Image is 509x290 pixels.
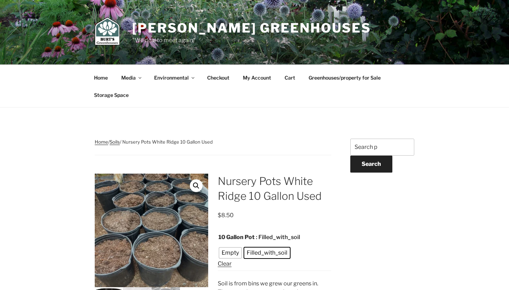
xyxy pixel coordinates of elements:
[88,69,421,104] nav: Top Menu
[218,212,221,219] span: $
[350,139,414,197] aside: Blog Sidebar
[190,179,203,192] a: View full-screen image gallery
[148,69,200,86] a: Environmental
[115,69,147,86] a: Media
[88,86,135,104] a: Storage Space
[244,248,290,258] li: Filled_with_soil
[256,233,300,242] span: : Filled_with_soil
[350,156,392,173] button: Search
[218,260,232,267] a: Clear options
[95,139,331,155] nav: Breadcrumb
[218,212,234,219] span: 8.50
[278,69,301,86] a: Cart
[88,69,114,86] a: Home
[245,249,289,257] span: Filled_with_soil
[236,69,277,86] a: My Account
[218,233,255,242] label: 10 Gallon Pot
[132,20,371,36] a: [PERSON_NAME] Greenhouses
[201,69,235,86] a: Checkout
[350,139,414,156] input: Search products…
[110,139,120,145] a: Soils
[132,36,371,45] p: "We deal to meet again"
[95,139,108,145] a: Home
[219,248,241,258] li: Empty
[218,174,331,203] h1: Nursery Pots White Ridge 10 Gallon Used
[95,17,120,45] img: Burt's Greenhouses
[218,246,331,260] ul: 10 Gallon Pot
[220,249,241,257] span: Empty
[302,69,387,86] a: Greenhouses/property for Sale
